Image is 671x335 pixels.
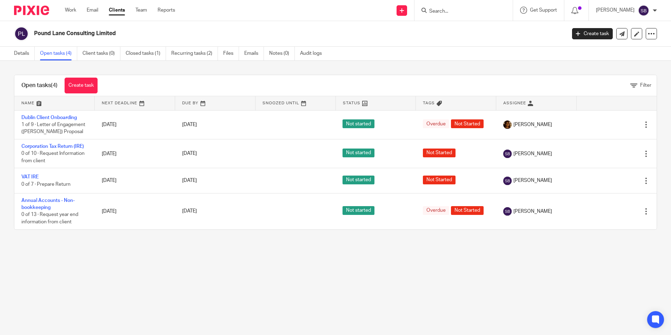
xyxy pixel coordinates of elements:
a: Details [14,47,35,60]
a: Reports [158,7,175,14]
a: Recurring tasks (2) [171,47,218,60]
h1: Open tasks [21,82,58,89]
a: Clients [109,7,125,14]
span: Not started [343,149,374,157]
img: Arvinder.jpeg [503,120,512,129]
span: 0 of 7 · Prepare Return [21,182,71,187]
img: svg%3E [14,26,29,41]
span: Overdue [423,206,449,215]
a: Work [65,7,76,14]
span: 0 of 13 · Request year end information from client [21,212,78,225]
span: [DATE] [182,122,197,127]
span: [DATE] [182,209,197,214]
span: Not Started [423,176,456,184]
td: [DATE] [95,168,175,193]
span: [DATE] [182,178,197,183]
span: Overdue [423,119,449,128]
span: Not Started [423,149,456,157]
a: Create task [572,28,613,39]
span: Not started [343,206,374,215]
a: Corporation Tax Return (IRE) [21,144,84,149]
p: [PERSON_NAME] [596,7,635,14]
span: Filter [640,83,651,88]
span: [PERSON_NAME] [513,177,552,184]
a: Email [87,7,98,14]
img: svg%3E [638,5,649,16]
a: Create task [65,78,98,93]
img: svg%3E [503,177,512,185]
a: Files [223,47,239,60]
td: [DATE] [95,139,175,168]
span: Tags [423,101,435,105]
a: Dublin Client Onboarding [21,115,77,120]
a: Notes (0) [269,47,295,60]
a: Annual Accounts - Non-bookkeeping [21,198,75,210]
h2: Pound Lane Consulting Limited [34,30,456,37]
img: svg%3E [503,150,512,158]
img: svg%3E [503,207,512,216]
span: Not started [343,176,374,184]
span: [PERSON_NAME] [513,208,552,215]
span: Snoozed Until [263,101,299,105]
span: 0 of 10 · Request Information from client [21,151,85,164]
span: [DATE] [182,151,197,156]
a: Client tasks (0) [82,47,120,60]
td: [DATE] [95,110,175,139]
a: Emails [244,47,264,60]
span: Not Started [451,119,484,128]
span: Status [343,101,360,105]
a: Team [135,7,147,14]
span: 1 of 9 · Letter of Engagement ([PERSON_NAME]) Proposal [21,122,85,134]
img: Pixie [14,6,49,15]
span: Not started [343,119,374,128]
a: Closed tasks (1) [126,47,166,60]
td: [DATE] [95,193,175,229]
a: VAT IRE [21,175,39,179]
input: Search [428,8,492,15]
a: Audit logs [300,47,327,60]
span: Not Started [451,206,484,215]
span: [PERSON_NAME] [513,121,552,128]
a: Open tasks (4) [40,47,77,60]
span: (4) [51,83,58,88]
span: [PERSON_NAME] [513,150,552,157]
span: Get Support [530,8,557,13]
